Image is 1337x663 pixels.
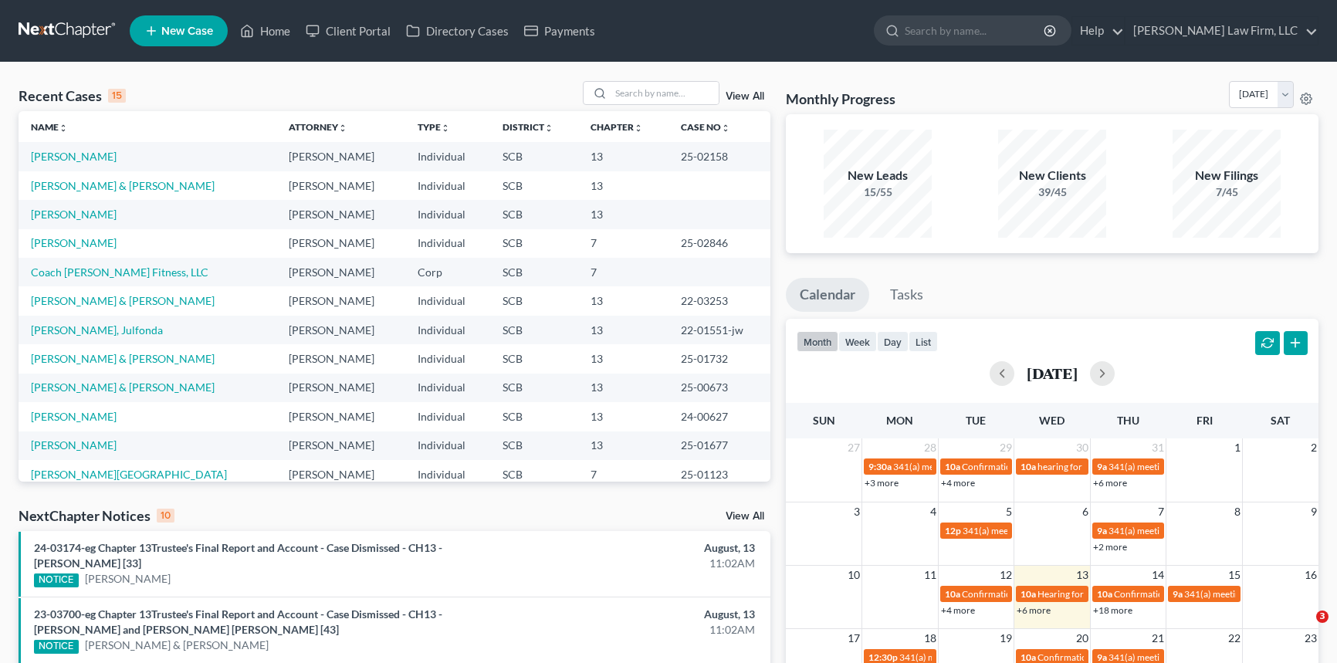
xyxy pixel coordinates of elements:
[276,316,405,344] td: [PERSON_NAME]
[1227,566,1242,584] span: 15
[276,229,405,258] td: [PERSON_NAME]
[578,460,668,489] td: 7
[1109,651,1257,663] span: 341(a) meeting for [PERSON_NAME]
[941,477,975,489] a: +4 more
[945,588,960,600] span: 10a
[877,331,909,352] button: day
[525,607,755,622] div: August, 13
[418,121,450,133] a: Typeunfold_more
[1027,365,1078,381] h2: [DATE]
[962,588,1220,600] span: Confirmation Hearing for [PERSON_NAME] & [PERSON_NAME]
[490,460,578,489] td: SCB
[31,438,117,452] a: [PERSON_NAME]
[668,460,770,489] td: 25-01123
[161,25,213,37] span: New Case
[525,556,755,571] div: 11:02AM
[398,17,516,45] a: Directory Cases
[1316,611,1329,623] span: 3
[1303,566,1318,584] span: 16
[405,402,490,431] td: Individual
[1075,566,1090,584] span: 13
[578,316,668,344] td: 13
[108,89,126,103] div: 15
[1227,629,1242,648] span: 22
[1109,461,1183,472] span: 341(a) meeting for
[786,278,869,312] a: Calendar
[85,571,171,587] a: [PERSON_NAME]
[681,121,730,133] a: Case Nounfold_more
[1197,414,1213,427] span: Fri
[1150,629,1166,648] span: 21
[276,374,405,402] td: [PERSON_NAME]
[963,525,1112,536] span: 341(a) meeting for [PERSON_NAME]
[1097,461,1107,472] span: 9a
[1037,651,1201,663] span: Confirmation Date for [PERSON_NAME]
[338,123,347,133] i: unfold_more
[1156,502,1166,521] span: 7
[668,142,770,171] td: 25-02158
[846,629,861,648] span: 17
[998,438,1014,457] span: 29
[1173,167,1281,184] div: New Filings
[1037,461,1156,472] span: hearing for [PERSON_NAME]
[490,374,578,402] td: SCB
[797,331,838,352] button: month
[1285,611,1322,648] iframe: Intercom live chat
[846,566,861,584] span: 10
[31,121,68,133] a: Nameunfold_more
[578,229,668,258] td: 7
[578,258,668,286] td: 7
[1125,17,1318,45] a: [PERSON_NAME] Law Firm, LLC
[1184,588,1333,600] span: 341(a) meeting for [PERSON_NAME]
[668,431,770,460] td: 25-01677
[868,461,892,472] span: 9:30a
[726,511,764,522] a: View All
[232,17,298,45] a: Home
[578,402,668,431] td: 13
[813,414,835,427] span: Sun
[31,266,208,279] a: Coach [PERSON_NAME] Fitness, LLC
[31,236,117,249] a: [PERSON_NAME]
[1004,502,1014,521] span: 5
[34,607,442,636] a: 23-03700-eg Chapter 13Trustee's Final Report and Account - Case Dismissed - CH13 - [PERSON_NAME] ...
[922,566,938,584] span: 11
[1081,502,1090,521] span: 6
[157,509,174,523] div: 10
[490,286,578,315] td: SCB
[31,179,215,192] a: [PERSON_NAME] & [PERSON_NAME]
[998,566,1014,584] span: 12
[1109,525,1257,536] span: 341(a) meeting for [PERSON_NAME]
[941,604,975,616] a: +4 more
[276,142,405,171] td: [PERSON_NAME]
[31,352,215,365] a: [PERSON_NAME] & [PERSON_NAME]
[922,438,938,457] span: 28
[1271,414,1290,427] span: Sat
[405,171,490,200] td: Individual
[998,167,1106,184] div: New Clients
[726,91,764,102] a: View All
[490,402,578,431] td: SCB
[786,90,895,108] h3: Monthly Progress
[1173,588,1183,600] span: 9a
[1233,438,1242,457] span: 1
[1039,414,1065,427] span: Wed
[276,258,405,286] td: [PERSON_NAME]
[276,344,405,373] td: [PERSON_NAME]
[886,414,913,427] span: Mon
[490,200,578,228] td: SCB
[525,540,755,556] div: August, 13
[298,17,398,45] a: Client Portal
[578,286,668,315] td: 13
[668,374,770,402] td: 25-00673
[721,123,730,133] i: unfold_more
[405,229,490,258] td: Individual
[893,461,1124,472] span: 341(a) meeting for [PERSON_NAME] & [PERSON_NAME]
[405,374,490,402] td: Individual
[1233,502,1242,521] span: 8
[1309,438,1318,457] span: 2
[34,541,442,570] a: 24-03174-eg Chapter 13Trustee's Final Report and Account - Case Dismissed - CH13 - [PERSON_NAME] ...
[19,86,126,105] div: Recent Cases
[525,622,755,638] div: 11:02AM
[868,651,898,663] span: 12:30p
[490,258,578,286] td: SCB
